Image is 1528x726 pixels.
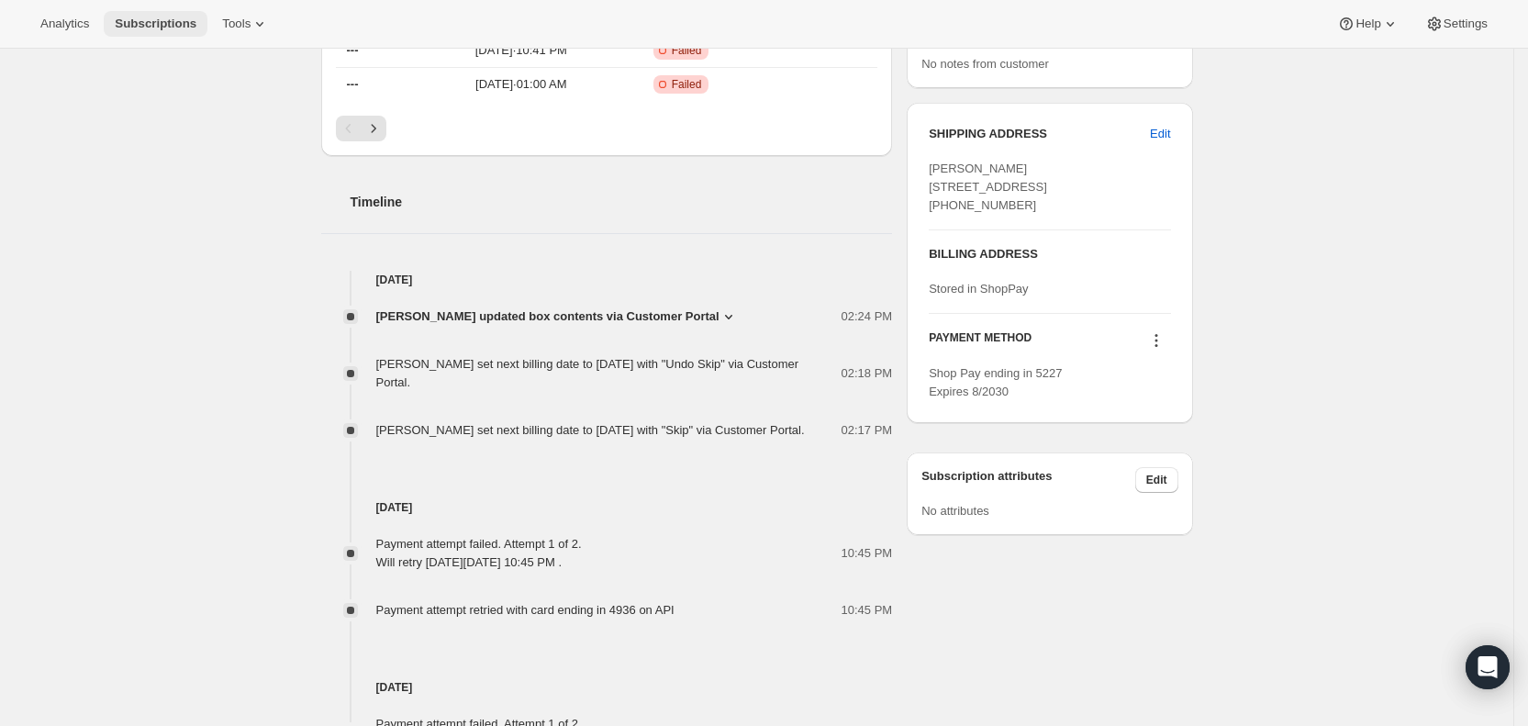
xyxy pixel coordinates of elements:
span: Stored in ShopPay [929,282,1028,296]
span: Shop Pay ending in 5227 Expires 8/2030 [929,366,1062,398]
h3: BILLING ADDRESS [929,245,1170,263]
span: Edit [1146,473,1167,487]
h3: PAYMENT METHOD [929,330,1032,355]
div: Payment attempt failed. Attempt 1 of 2. Will retry [DATE][DATE] 10:45 PM . [376,535,582,572]
button: Analytics [29,11,100,37]
h3: SHIPPING ADDRESS [929,125,1150,143]
span: Subscriptions [115,17,196,31]
span: --- [347,77,359,91]
span: [PERSON_NAME] [STREET_ADDRESS] [PHONE_NUMBER] [929,162,1047,212]
button: Subscriptions [104,11,207,37]
span: [DATE] · 01:00 AM [429,75,613,94]
span: Tools [222,17,251,31]
span: Failed [672,43,702,58]
span: [PERSON_NAME] set next billing date to [DATE] with "Skip" via Customer Portal. [376,423,805,437]
span: 02:24 PM [842,307,893,326]
span: Analytics [40,17,89,31]
span: Edit [1150,125,1170,143]
span: [DATE] · 10:41 PM [429,41,613,60]
button: Tools [211,11,280,37]
h2: Timeline [351,193,893,211]
button: Next [361,116,386,141]
h4: [DATE] [321,271,893,289]
span: 10:45 PM [842,601,893,620]
span: 02:18 PM [842,364,893,383]
span: 10:45 PM [842,544,893,563]
h3: Subscription attributes [921,467,1135,493]
span: [PERSON_NAME] set next billing date to [DATE] with "Undo Skip" via Customer Portal. [376,357,799,389]
span: Payment attempt retried with card ending in 4936 on API [376,603,675,617]
nav: Pagination [336,116,878,141]
button: Settings [1414,11,1499,37]
button: Edit [1139,119,1181,149]
span: [PERSON_NAME] updated box contents via Customer Portal [376,307,719,326]
span: Failed [672,77,702,92]
button: Edit [1135,467,1178,493]
span: No attributes [921,504,989,518]
span: Settings [1444,17,1488,31]
button: Help [1326,11,1410,37]
h4: [DATE] [321,498,893,517]
span: --- [347,43,359,57]
button: [PERSON_NAME] updated box contents via Customer Portal [376,307,738,326]
span: Help [1355,17,1380,31]
div: Open Intercom Messenger [1466,645,1510,689]
h4: [DATE] [321,678,893,697]
span: 02:17 PM [842,421,893,440]
span: No notes from customer [921,57,1049,71]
